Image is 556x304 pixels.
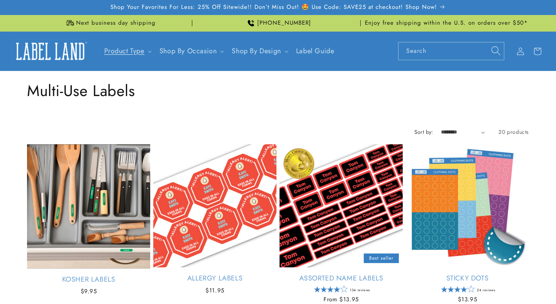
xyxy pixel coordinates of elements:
[195,15,361,31] div: Announcement
[365,19,528,27] span: Enjoy free shipping within the U.S. on orders over $50*
[76,19,156,27] span: Next business day shipping
[232,46,281,56] a: Shop By Design
[110,3,437,11] span: Shop Your Favorites For Less: 25% Off Sitewide!! Don’t Miss Out! 🤩 Use Code: SAVE25 at checkout! ...
[155,42,227,60] summary: Shop By Occasion
[27,15,192,31] div: Announcement
[104,46,144,56] a: Product Type
[227,42,291,60] summary: Shop By Design
[296,47,334,56] span: Label Guide
[487,42,504,59] button: Search
[159,47,217,56] span: Shop By Occasion
[12,39,89,63] img: Label Land
[364,15,529,31] div: Announcement
[406,274,529,283] a: Sticky Dots
[292,42,339,60] a: Label Guide
[27,81,529,101] h1: Multi-Use Labels
[27,275,150,284] a: Kosher Labels
[100,42,155,60] summary: Product Type
[498,128,529,136] span: 20 products
[257,19,311,27] span: [PHONE_NUMBER]
[414,128,433,136] label: Sort by:
[9,36,92,66] a: Label Land
[153,274,276,283] a: Allergy Labels
[280,274,403,283] a: Assorted Name Labels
